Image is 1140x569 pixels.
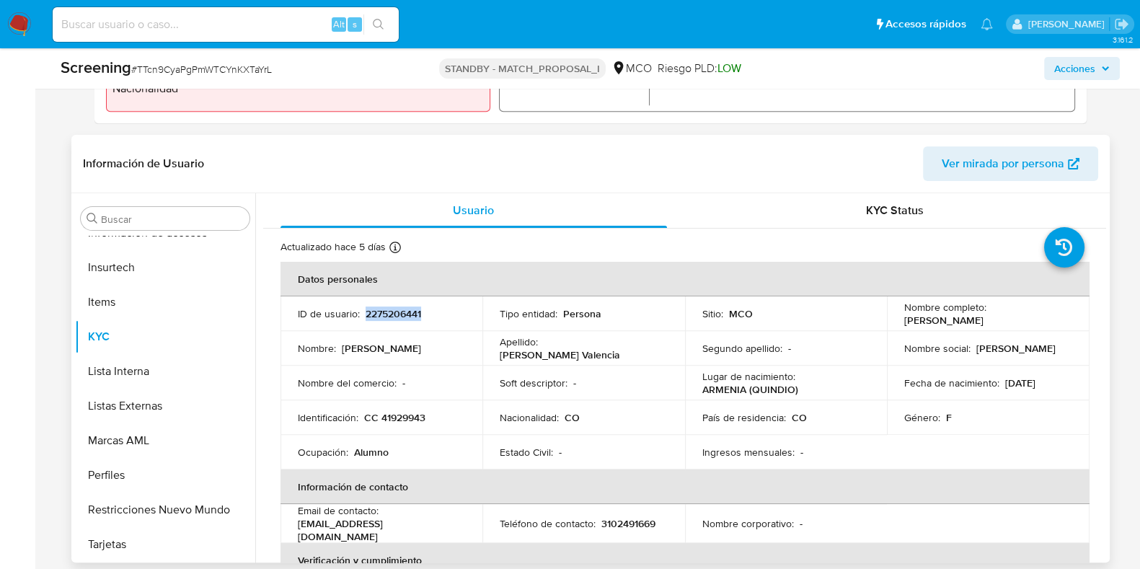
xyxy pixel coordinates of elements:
[788,342,791,355] p: -
[565,411,580,424] p: CO
[280,262,1090,296] th: Datos personales
[453,202,494,219] span: Usuario
[364,411,425,424] p: CC 41929943
[280,240,386,254] p: Actualizado hace 5 días
[981,18,993,30] a: Notificaciones
[53,15,399,34] input: Buscar usuario o caso...
[904,411,940,424] p: Género :
[611,61,652,76] div: MCO
[1114,17,1129,32] a: Salir
[866,202,924,219] span: KYC Status
[83,156,204,171] h1: Información de Usuario
[923,146,1098,181] button: Ver mirada por persona
[298,342,336,355] p: Nombre :
[500,307,557,320] p: Tipo entidad :
[904,376,999,389] p: Fecha de nacimiento :
[75,250,255,285] button: Insurtech
[885,17,966,32] span: Accesos rápidos
[702,411,786,424] p: País de residencia :
[500,517,596,530] p: Teléfono de contacto :
[559,446,562,459] p: -
[500,348,620,361] p: [PERSON_NAME] Valencia
[75,458,255,493] button: Perfiles
[298,517,460,543] p: [EMAIL_ADDRESS][DOMAIN_NAME]
[702,383,798,396] p: ARMENIA (QUINDIO)
[342,342,421,355] p: [PERSON_NAME]
[354,446,389,459] p: Alumno
[75,493,255,527] button: Restricciones Nuevo Mundo
[800,517,803,530] p: -
[131,62,272,76] span: # TTcn9CyaPgPmWTCYnKXTaYrL
[500,411,559,424] p: Nacionalidad :
[500,335,538,348] p: Apellido :
[439,58,606,79] p: STANDBY - MATCH_PROPOSAL_I
[729,307,753,320] p: MCO
[1112,34,1133,45] span: 3.161.2
[75,527,255,562] button: Tarjetas
[87,213,98,224] button: Buscar
[702,370,795,383] p: Lugar de nacimiento :
[298,446,348,459] p: Ocupación :
[298,376,397,389] p: Nombre del comercio :
[702,342,782,355] p: Segundo apellido :
[1044,57,1120,80] button: Acciones
[75,389,255,423] button: Listas Externas
[75,285,255,319] button: Items
[402,376,405,389] p: -
[942,146,1064,181] span: Ver mirada por persona
[363,14,393,35] button: search-icon
[75,423,255,458] button: Marcas AML
[298,411,358,424] p: Identificación :
[280,469,1090,504] th: Información de contacto
[904,301,986,314] p: Nombre completo :
[601,517,655,530] p: 3102491669
[658,61,741,76] span: Riesgo PLD:
[792,411,807,424] p: CO
[717,60,741,76] span: LOW
[702,446,795,459] p: Ingresos mensuales :
[298,307,360,320] p: ID de usuario :
[946,411,952,424] p: F
[563,307,601,320] p: Persona
[75,354,255,389] button: Lista Interna
[500,376,567,389] p: Soft descriptor :
[976,342,1056,355] p: [PERSON_NAME]
[101,213,244,226] input: Buscar
[500,446,553,459] p: Estado Civil :
[333,17,345,31] span: Alt
[61,56,131,79] b: Screening
[800,446,803,459] p: -
[904,314,984,327] p: [PERSON_NAME]
[366,307,421,320] p: 2275206441
[298,504,379,517] p: Email de contacto :
[1054,57,1095,80] span: Acciones
[702,307,723,320] p: Sitio :
[904,342,971,355] p: Nombre social :
[1028,17,1109,31] p: marcela.perdomo@mercadolibre.com.co
[573,376,576,389] p: -
[1005,376,1035,389] p: [DATE]
[353,17,357,31] span: s
[75,319,255,354] button: KYC
[702,517,794,530] p: Nombre corporativo :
